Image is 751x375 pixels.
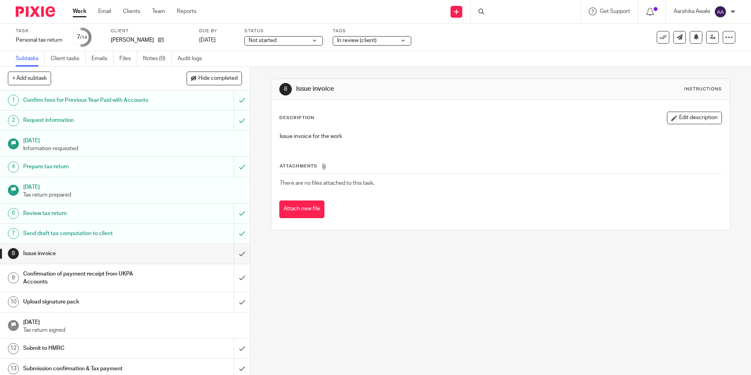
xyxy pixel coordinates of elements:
[23,161,158,173] h1: Prepare tax return
[23,268,158,288] h1: Confirmation of payment receipt from UKPA Accounts
[98,7,111,15] a: Email
[674,7,710,15] p: Aarshika Awale
[279,83,292,96] div: 8
[123,7,140,15] a: Clients
[199,37,216,43] span: [DATE]
[23,363,158,375] h1: Submission confirmation & Tax payment
[667,112,722,124] button: Edit description
[80,35,87,40] small: /14
[111,28,189,34] label: Client
[684,86,722,92] div: Instructions
[23,316,242,326] h1: [DATE]
[119,51,137,66] a: Files
[23,135,242,145] h1: [DATE]
[23,208,158,219] h1: Review tax return
[111,36,154,44] p: [PERSON_NAME]
[279,115,314,121] p: Description
[8,72,51,85] button: + Add subtask
[714,6,727,18] img: svg%3E
[23,296,158,308] h1: Upload signature pack
[16,51,45,66] a: Subtasks
[249,38,277,43] span: Not started
[333,28,411,34] label: Tags
[8,115,19,126] div: 2
[23,145,242,153] p: Information requested
[8,95,19,106] div: 1
[8,248,19,259] div: 8
[77,33,87,42] div: 7
[280,164,317,168] span: Attachments
[51,51,86,66] a: Client tasks
[178,51,208,66] a: Audit logs
[337,38,377,43] span: In review (client)
[23,342,158,354] h1: Submit to HMRC
[23,181,242,191] h1: [DATE]
[73,7,86,15] a: Work
[23,248,158,259] h1: Issue invoice
[23,114,158,126] h1: Request information
[296,85,517,93] h1: Issue invoice
[8,208,19,219] div: 6
[23,191,242,199] p: Tax return prepared
[280,180,374,186] span: There are no files attached to this task.
[152,7,165,15] a: Team
[23,326,242,334] p: Tax return signed
[600,9,630,14] span: Get Support
[177,7,196,15] a: Reports
[244,28,323,34] label: Status
[280,132,721,140] p: Issue invoice for the work
[8,363,19,374] div: 13
[23,94,158,106] h1: Confirm fees for Previous Year Paid with Accounts
[8,272,19,283] div: 9
[92,51,114,66] a: Emails
[16,36,62,44] div: Personal tax return
[16,6,55,17] img: Pixie
[23,228,158,239] h1: Send draft tax computation to client
[143,51,172,66] a: Notes (0)
[8,296,19,307] div: 10
[198,75,238,82] span: Hide completed
[8,228,19,239] div: 7
[8,162,19,173] div: 4
[187,72,242,85] button: Hide completed
[199,28,234,34] label: Due by
[8,343,19,354] div: 12
[16,28,62,34] label: Task
[279,200,324,218] button: Attach new file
